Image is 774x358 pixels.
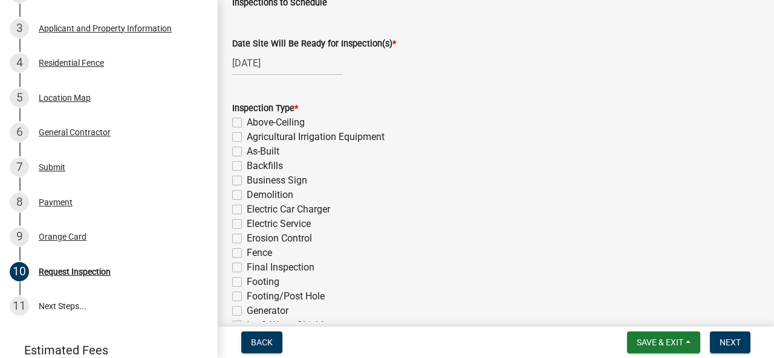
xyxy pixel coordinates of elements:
span: Next [720,337,741,347]
div: 8 [10,193,29,212]
label: Footing [247,275,279,289]
div: Payment [39,198,73,206]
div: 7 [10,158,29,177]
div: 10 [10,262,29,281]
div: 3 [10,19,29,38]
label: Electric Service [247,217,311,231]
span: Save & Exit [637,337,683,347]
div: Orange Card [39,232,86,241]
label: Agricultural Irrigation Equipment [247,130,385,144]
div: Location Map [39,94,91,102]
label: Date Site Will Be Ready for Inspection(s) [232,40,396,48]
label: Demolition [247,188,293,202]
div: Submit [39,163,65,171]
label: Backfills [247,159,283,173]
label: Generator [247,304,288,318]
label: Ice & Water Shield [247,318,324,333]
button: Back [241,331,282,353]
label: Erosion Control [247,231,312,246]
label: Fence [247,246,272,260]
div: 9 [10,227,29,246]
div: 11 [10,296,29,316]
label: Final Inspection [247,260,314,275]
div: General Contractor [39,128,111,136]
div: 5 [10,88,29,107]
button: Next [710,331,750,353]
label: As-Built [247,144,279,159]
span: Back [251,337,273,347]
button: Save & Exit [627,331,700,353]
label: Business Sign [247,173,307,188]
div: Residential Fence [39,59,104,67]
div: 4 [10,53,29,72]
div: Request Inspection [39,267,111,276]
label: Inspection Type [232,104,298,113]
div: Applicant and Property Information [39,24,172,33]
label: Footing/Post Hole [247,289,325,304]
label: Above-Ceiling [247,115,305,130]
div: 6 [10,123,29,142]
label: Electric Car Charger [247,202,330,217]
input: mm/dd/yyyy [232,51,343,75]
